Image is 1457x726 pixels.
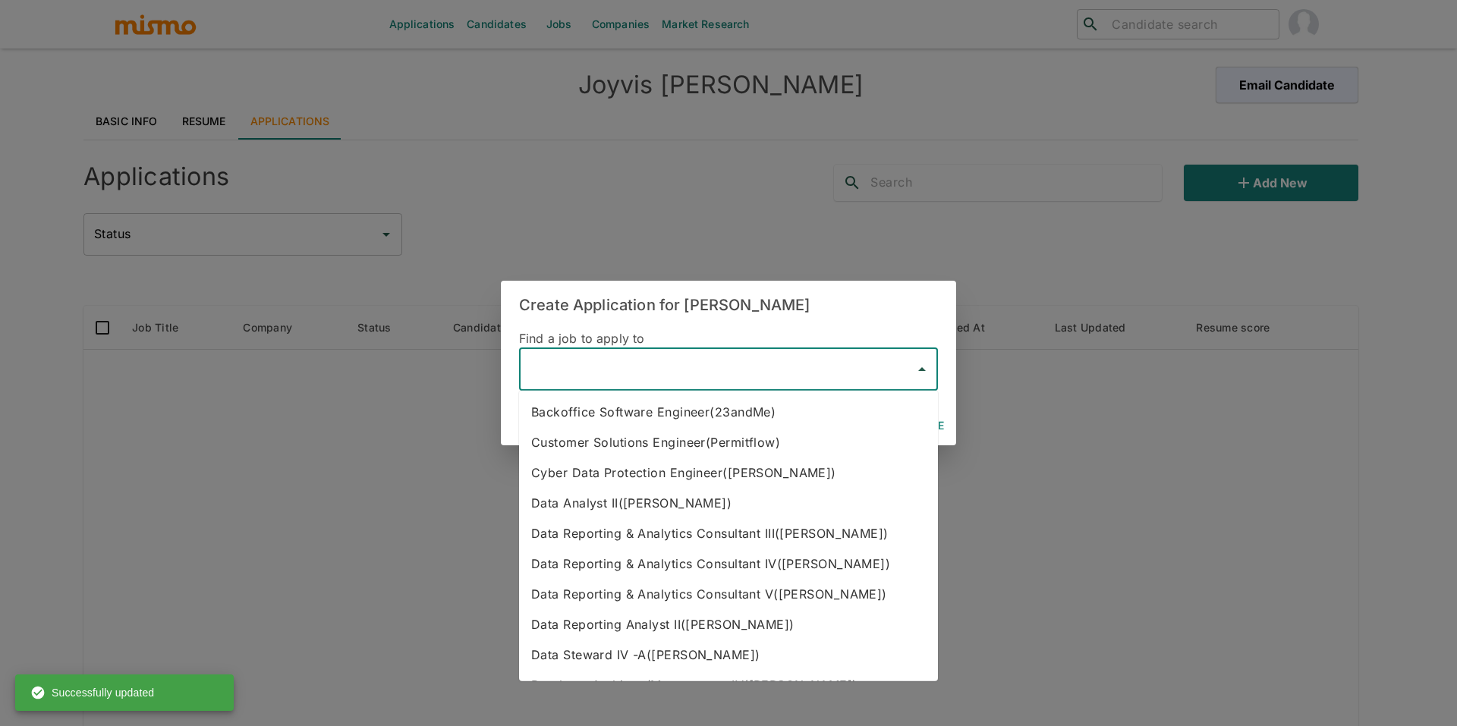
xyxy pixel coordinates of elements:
[519,579,938,609] li: Data Reporting & Analytics Consultant V([PERSON_NAME])
[519,397,938,427] li: Backoffice Software Engineer(23andMe)
[519,457,938,488] li: Cyber Data Protection Engineer([PERSON_NAME])
[519,640,938,670] li: Data Steward IV -A([PERSON_NAME])
[501,281,956,329] h2: Create Application for [PERSON_NAME]
[519,548,938,579] li: Data Reporting & Analytics Consultant IV([PERSON_NAME])
[519,670,938,700] li: Database Architect/Management IV([PERSON_NAME])
[519,427,938,457] li: Customer Solutions Engineer(Permitflow)
[519,518,938,548] li: Data Reporting & Analytics Consultant III([PERSON_NAME])
[519,488,938,518] li: Data Analyst II([PERSON_NAME])
[519,331,644,346] span: Find a job to apply to
[911,359,933,380] button: Close
[519,609,938,640] li: Data Reporting Analyst II([PERSON_NAME])
[30,679,154,706] div: Successfully updated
